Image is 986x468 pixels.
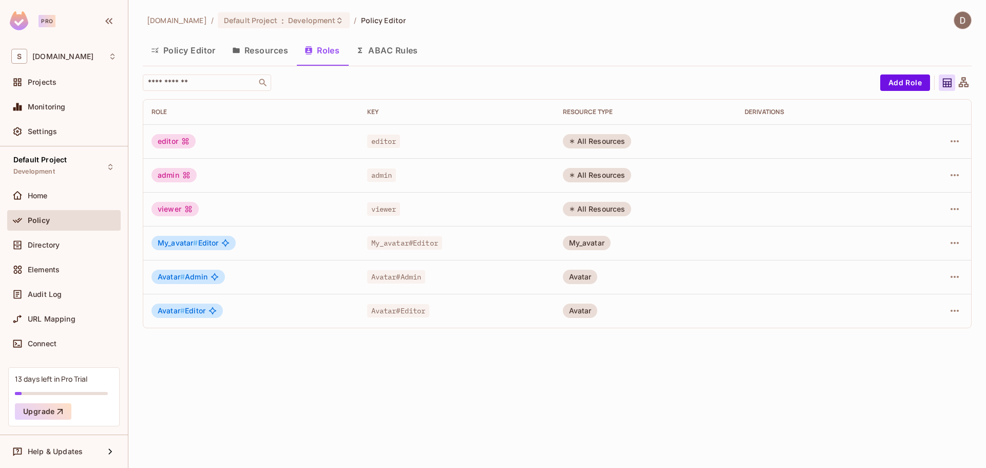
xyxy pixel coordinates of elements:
[367,202,401,216] span: viewer
[13,167,55,176] span: Development
[143,38,224,63] button: Policy Editor
[158,273,207,281] span: Admin
[28,266,60,274] span: Elements
[563,270,598,284] div: Avatar
[151,108,351,116] div: Role
[281,16,285,25] span: :
[158,272,185,281] span: Avatar
[880,74,930,91] button: Add Role
[367,169,396,182] span: admin
[367,270,426,284] span: Avatar#Admin
[28,127,57,136] span: Settings
[28,241,60,249] span: Directory
[151,168,197,182] div: admin
[563,304,598,318] div: Avatar
[15,374,87,384] div: 13 days left in Pro Trial
[361,15,406,25] span: Policy Editor
[151,202,199,216] div: viewer
[158,238,198,247] span: My_avatar
[28,192,48,200] span: Home
[151,134,196,148] div: editor
[367,108,546,116] div: Key
[28,216,50,224] span: Policy
[354,15,356,25] li: /
[32,52,93,61] span: Workspace: savameta.com
[367,236,442,250] span: My_avatar#Editor
[348,38,426,63] button: ABAC Rules
[11,49,27,64] span: S
[158,307,205,315] span: Editor
[563,134,632,148] div: All Resources
[13,156,67,164] span: Default Project
[28,340,56,348] span: Connect
[10,11,28,30] img: SReyMgAAAABJRU5ErkJggg==
[563,236,611,250] div: My_avatar
[367,135,401,148] span: editor
[954,12,971,29] img: Dat Nghiem Quoc
[745,108,893,116] div: Derivations
[28,447,83,456] span: Help & Updates
[193,238,198,247] span: #
[563,108,728,116] div: RESOURCE TYPE
[563,168,632,182] div: All Resources
[28,78,56,86] span: Projects
[563,202,632,216] div: All Resources
[180,306,185,315] span: #
[158,239,218,247] span: Editor
[39,15,55,27] div: Pro
[15,403,71,420] button: Upgrade
[288,15,335,25] span: Development
[367,304,430,317] span: Avatar#Editor
[147,15,207,25] span: the active workspace
[296,38,348,63] button: Roles
[28,290,62,298] span: Audit Log
[158,306,185,315] span: Avatar
[180,272,185,281] span: #
[28,315,75,323] span: URL Mapping
[224,15,277,25] span: Default Project
[28,103,66,111] span: Monitoring
[224,38,296,63] button: Resources
[211,15,214,25] li: /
